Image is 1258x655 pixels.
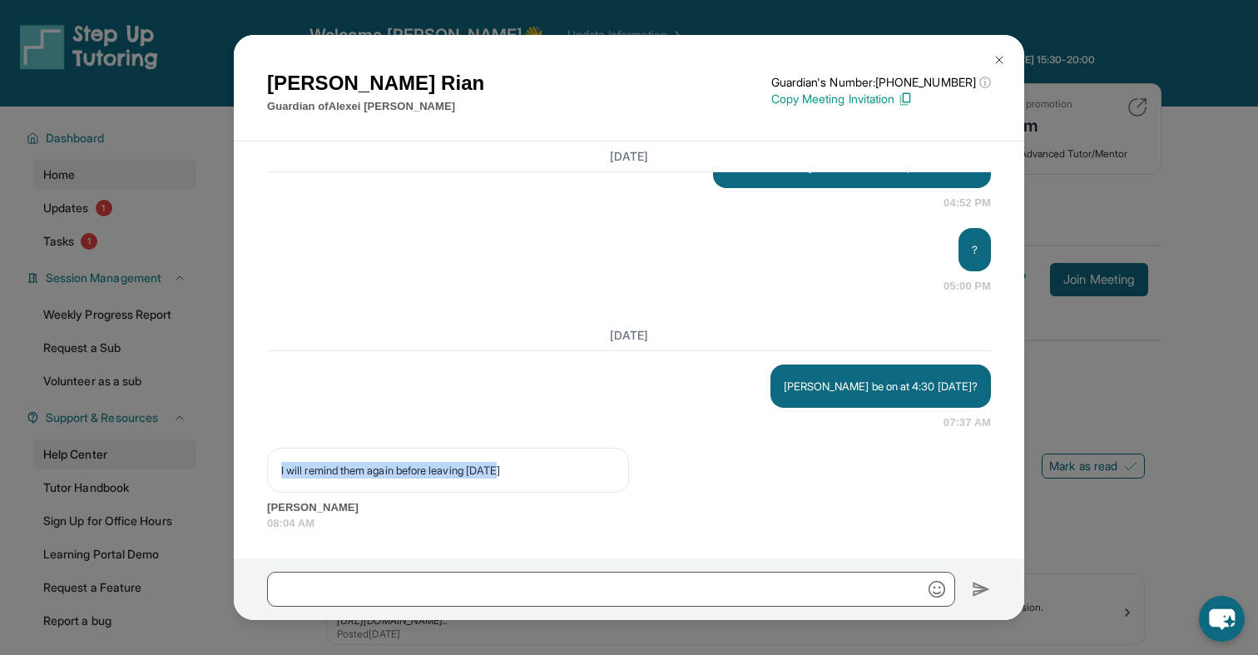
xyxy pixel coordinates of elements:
[972,241,978,258] p: ?
[943,278,991,295] span: 05:00 PM
[943,414,991,431] span: 07:37 AM
[267,148,991,165] h3: [DATE]
[784,378,978,394] p: [PERSON_NAME] be on at 4:30 [DATE]?
[771,74,991,91] p: Guardian's Number: [PHONE_NUMBER]
[979,74,991,91] span: ⓘ
[771,91,991,107] p: Copy Meeting Invitation
[1199,596,1245,642] button: chat-button
[929,581,945,598] img: Emoji
[267,98,484,115] p: Guardian of Alexei [PERSON_NAME]
[267,327,991,344] h3: [DATE]
[993,53,1006,67] img: Close Icon
[943,195,991,211] span: 04:52 PM
[898,92,913,107] img: Copy Icon
[972,579,991,599] img: Send icon
[267,499,991,516] span: [PERSON_NAME]
[267,68,484,98] h1: [PERSON_NAME] Rian
[267,515,991,532] span: 08:04 AM
[281,462,615,479] p: I will remind them again before leaving [DATE]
